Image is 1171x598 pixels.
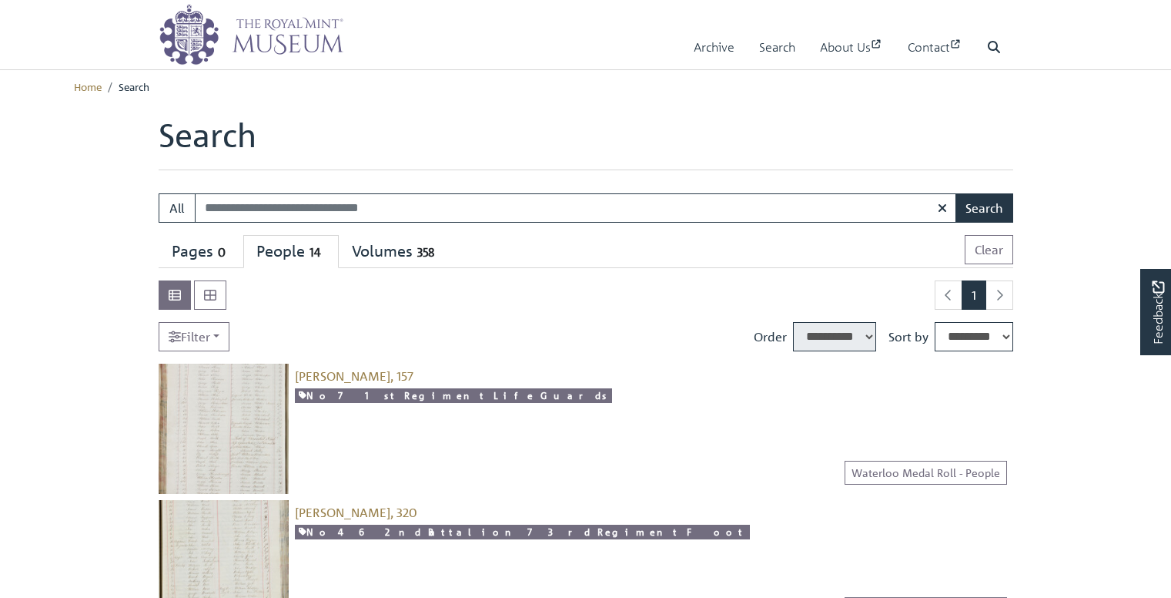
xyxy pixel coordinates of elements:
a: [PERSON_NAME], 157 [295,368,413,384]
button: All [159,193,196,223]
a: [PERSON_NAME], 320 [295,505,417,520]
a: Search [759,25,795,69]
input: Enter one or more search terms... [195,193,957,223]
img: logo_wide.png [159,4,343,66]
li: Previous page [935,281,962,310]
nav: pagination [928,281,1013,310]
label: Sort by [888,328,928,346]
span: 14 [305,244,326,261]
span: Goto page 1 [962,281,986,310]
span: 358 [413,244,439,261]
button: Clear [965,235,1013,264]
a: About Us [820,25,883,69]
a: Archive [694,25,734,69]
img: Wilcox, William, 157 [159,364,289,494]
a: No 46 2nd Battalion 73rd Regiment Foot [295,525,750,539]
h1: Search [159,116,1013,170]
label: Order [754,328,787,346]
span: Feedback [1149,281,1167,345]
a: Home [74,79,102,93]
span: Search [119,79,149,93]
a: Filter [159,322,229,351]
a: Would you like to provide feedback? [1140,269,1171,355]
div: Pages [172,242,230,261]
button: Search [955,193,1013,223]
a: No 7 1st Regiment Life Guards [295,388,612,403]
div: People [256,242,326,261]
a: Contact [908,25,962,69]
a: Waterloo Medal Roll - People [845,461,1007,485]
span: 0 [213,244,230,261]
div: Volumes [352,242,439,261]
